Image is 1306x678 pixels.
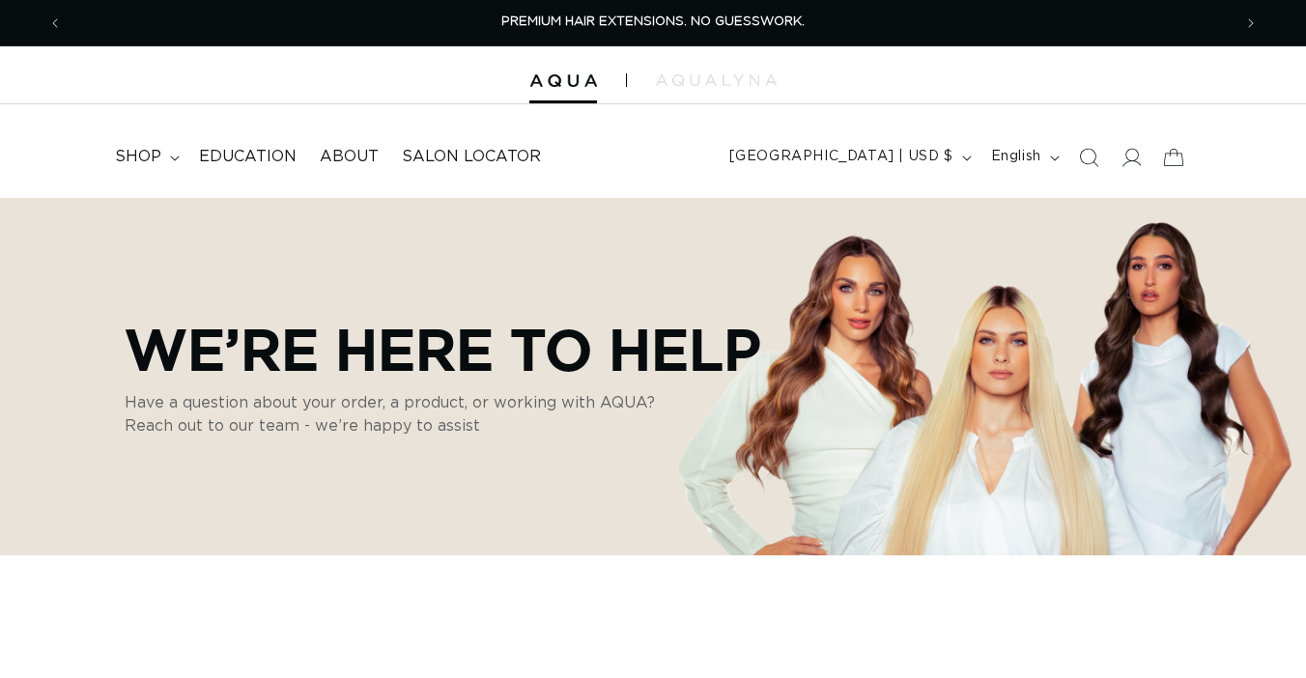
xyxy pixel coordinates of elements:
[103,135,187,179] summary: shop
[718,139,979,176] button: [GEOGRAPHIC_DATA] | USD $
[320,147,379,167] span: About
[529,74,597,88] img: Aqua Hair Extensions
[979,139,1067,176] button: English
[308,135,390,179] a: About
[125,391,685,438] p: Have a question about your order, a product, or working with AQUA? Reach out to our team - we’re ...
[501,15,805,28] span: PREMIUM HAIR EXTENSIONS. NO GUESSWORK.
[656,74,777,86] img: aqualyna.com
[1067,136,1110,179] summary: Search
[115,147,161,167] span: shop
[991,147,1041,167] span: English
[125,316,761,381] p: We’re Here to Help
[34,5,76,42] button: Previous announcement
[1230,5,1272,42] button: Next announcement
[199,147,297,167] span: Education
[729,147,953,167] span: [GEOGRAPHIC_DATA] | USD $
[187,135,308,179] a: Education
[390,135,553,179] a: Salon Locator
[402,147,541,167] span: Salon Locator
